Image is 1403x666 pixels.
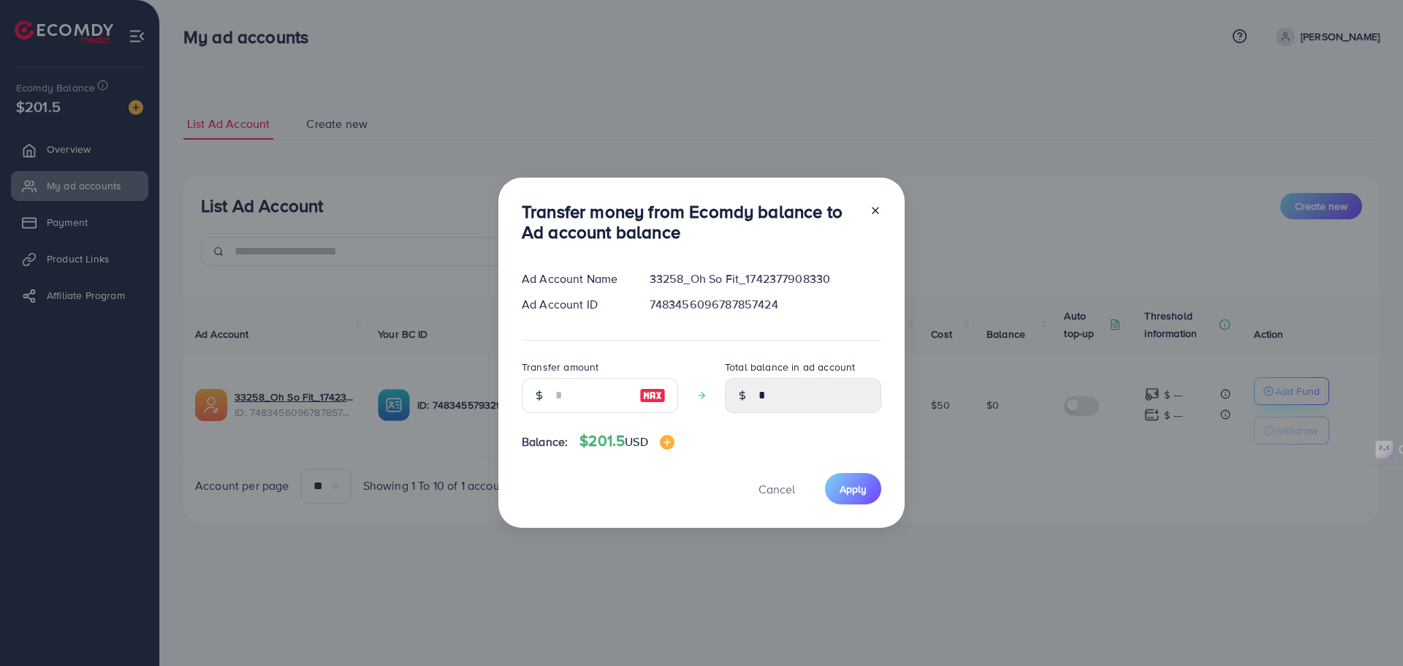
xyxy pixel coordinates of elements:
div: 33258_Oh So Fit_1742377908330 [638,270,893,287]
label: Transfer amount [522,360,598,374]
img: image [660,435,674,450]
button: Cancel [740,473,813,504]
span: USD [625,434,647,450]
label: Total balance in ad account [725,360,855,374]
div: Ad Account Name [510,270,638,287]
span: Balance: [522,434,568,450]
span: Apply [840,482,867,496]
img: image [639,387,666,404]
h4: $201.5 [579,432,674,450]
span: Cancel [758,481,795,497]
div: 7483456096787857424 [638,296,893,313]
h3: Transfer money from Ecomdy balance to Ad account balance [522,201,858,243]
div: Ad Account ID [510,296,638,313]
button: Apply [825,473,881,504]
iframe: Chat [1341,600,1392,655]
